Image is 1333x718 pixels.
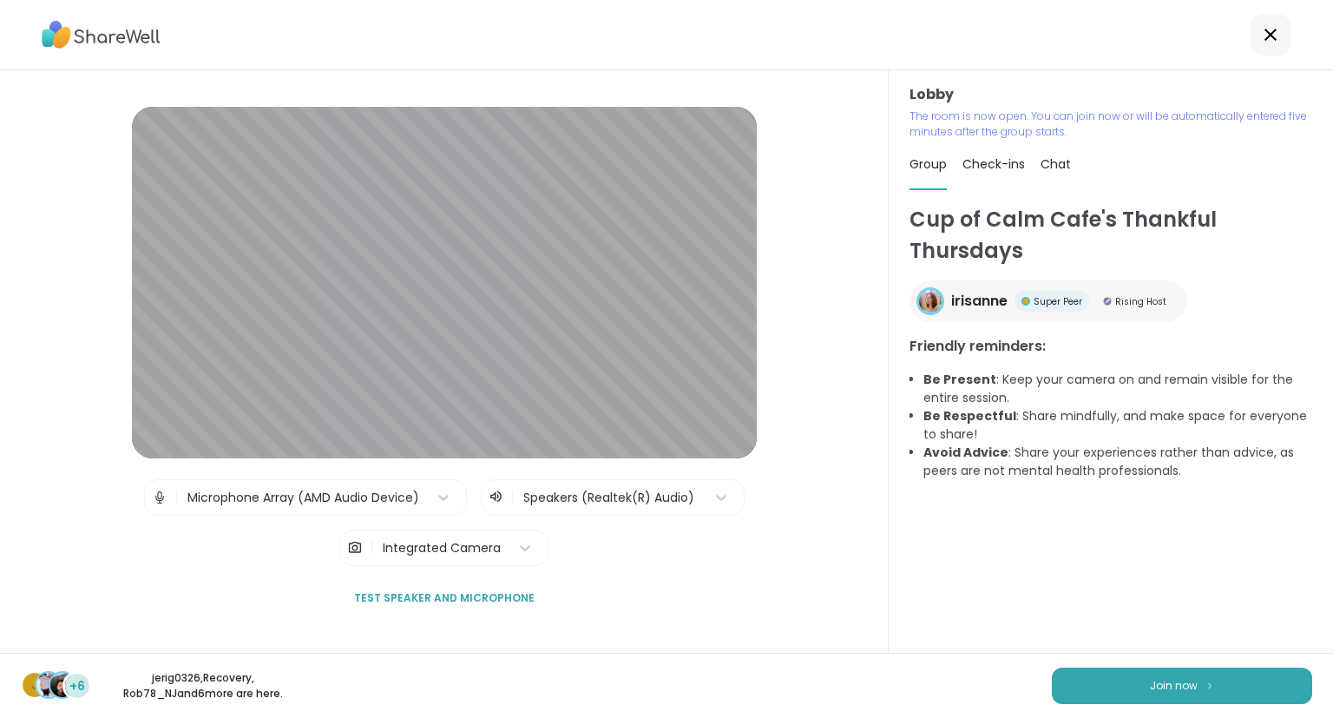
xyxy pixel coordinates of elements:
span: | [174,480,179,515]
img: ShareWell Logomark [1205,681,1215,690]
img: ShareWell Logo [42,15,161,55]
span: irisanne [951,291,1008,312]
a: irisanneirisanneSuper PeerSuper PeerRising HostRising Host [909,280,1187,322]
p: The room is now open. You can join now or will be automatically entered five minutes after the gr... [909,109,1312,140]
span: +6 [69,677,85,695]
div: Microphone Array (AMD Audio Device) [187,489,419,507]
h3: Lobby [909,84,1312,105]
span: Group [909,155,947,173]
img: Recovery [36,673,61,697]
span: | [370,530,374,565]
b: Be Present [923,371,996,388]
img: Rob78_NJ [50,673,75,697]
li: : Keep your camera on and remain visible for the entire session. [923,371,1312,407]
span: Check-ins [962,155,1025,173]
span: Join now [1150,678,1198,694]
span: Rising Host [1115,295,1166,308]
button: Test speaker and microphone [347,580,542,616]
li: : Share your experiences rather than advice, as peers are not mental health professionals. [923,444,1312,480]
img: Super Peer [1021,297,1030,306]
span: | [510,487,515,508]
span: j [31,674,39,696]
span: Test speaker and microphone [354,590,535,606]
p: jerig0326 , Recovery , Rob78_NJ and 6 more are here. [106,670,300,702]
span: Super Peer [1034,295,1082,308]
h1: Cup of Calm Cafe's Thankful Thursdays [909,204,1312,267]
img: Rising Host [1103,297,1112,306]
div: Integrated Camera [383,539,501,557]
img: Camera [347,530,363,565]
span: Chat [1041,155,1071,173]
img: Microphone [152,480,167,515]
button: Join now [1052,668,1312,704]
h3: Friendly reminders: [909,336,1312,357]
img: irisanne [919,290,942,313]
b: Avoid Advice [923,444,1008,461]
li: : Share mindfully, and make space for everyone to share! [923,407,1312,444]
b: Be Respectful [923,407,1016,425]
